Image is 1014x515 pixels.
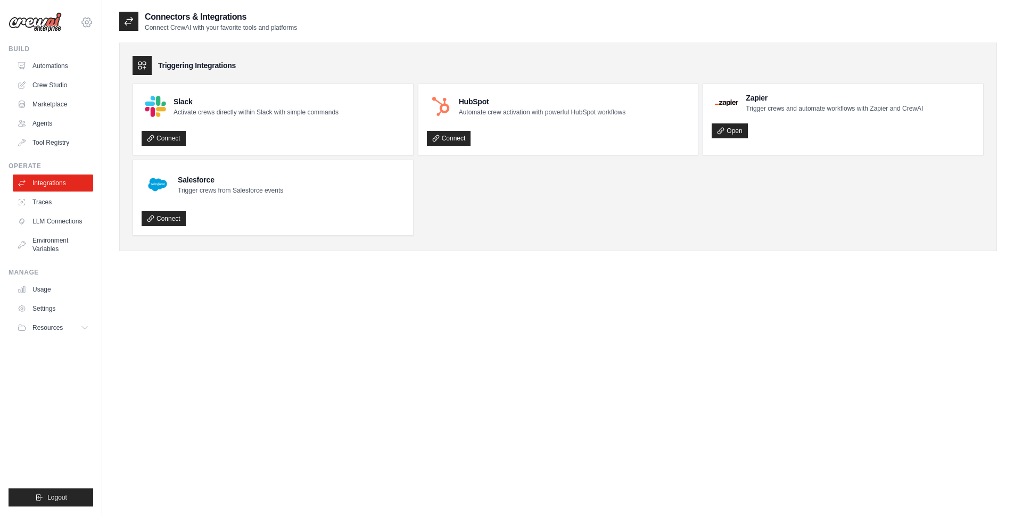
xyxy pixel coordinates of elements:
a: Crew Studio [13,77,93,94]
h4: Salesforce [178,175,283,185]
a: Agents [13,115,93,132]
p: Automate crew activation with powerful HubSpot workflows [459,108,625,117]
div: Operate [9,162,93,170]
a: Connect [142,211,186,226]
a: Integrations [13,175,93,192]
h4: Zapier [746,93,923,103]
div: Build [9,45,93,53]
a: Marketplace [13,96,93,113]
a: Connect [427,131,471,146]
p: Connect CrewAI with your favorite tools and platforms [145,23,297,32]
h2: Connectors & Integrations [145,11,297,23]
img: Zapier Logo [715,99,738,106]
p: Trigger crews and automate workflows with Zapier and CrewAI [746,104,923,113]
span: Logout [47,493,67,502]
h4: Slack [174,96,339,107]
a: Settings [13,300,93,317]
button: Logout [9,488,93,506]
span: Resources [32,323,63,332]
a: Connect [142,131,186,146]
img: Slack Logo [145,96,166,117]
h3: Triggering Integrations [158,60,236,71]
img: Logo [9,12,62,32]
a: Traces [13,194,93,211]
a: Automations [13,57,93,74]
a: Usage [13,281,93,298]
div: Manage [9,268,93,277]
h4: HubSpot [459,96,625,107]
img: Salesforce Logo [145,172,170,197]
a: Open [712,123,747,138]
a: Environment Variables [13,232,93,257]
a: Tool Registry [13,134,93,151]
p: Trigger crews from Salesforce events [178,186,283,195]
p: Activate crews directly within Slack with simple commands [174,108,339,117]
img: HubSpot Logo [430,96,451,117]
button: Resources [13,319,93,336]
a: LLM Connections [13,213,93,230]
